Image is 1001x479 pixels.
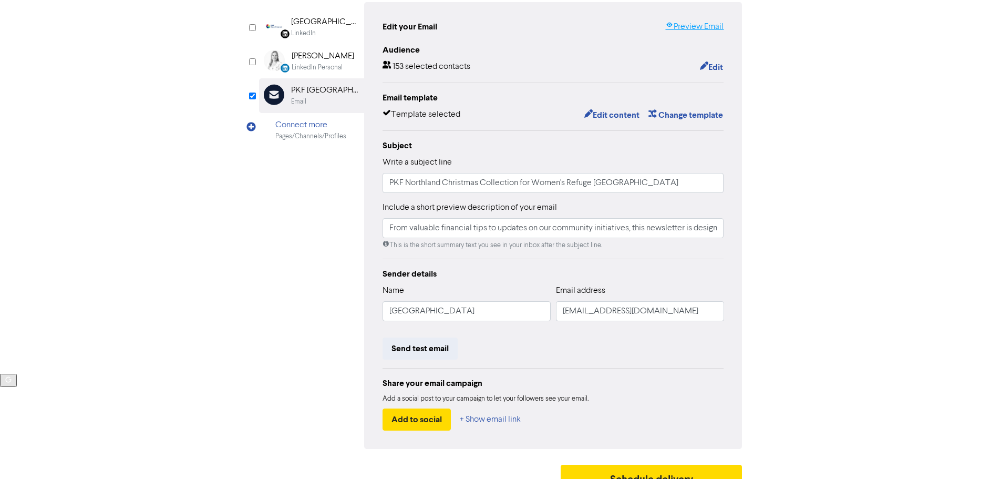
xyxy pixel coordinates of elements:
div: Add a social post to your campaign to let your followers see your email. [383,394,724,404]
iframe: Chat Widget [948,429,1001,479]
button: Add to social [383,409,451,431]
button: + Show email link [459,409,521,431]
div: Share your email campaign [383,377,724,390]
